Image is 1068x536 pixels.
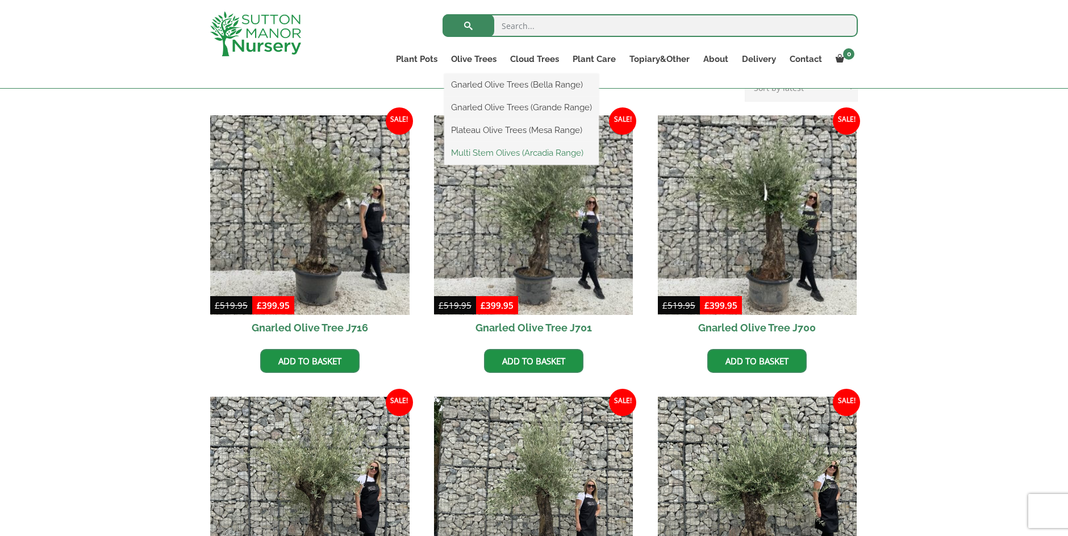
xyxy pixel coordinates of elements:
h2: Gnarled Olive Tree J700 [658,315,857,340]
img: Gnarled Olive Tree J716 [210,115,410,315]
span: £ [215,300,220,311]
bdi: 399.95 [704,300,737,311]
a: Gnarled Olive Trees (Bella Range) [444,76,599,93]
a: Plant Care [566,51,623,67]
input: Search... [443,14,858,37]
span: Sale! [386,389,413,416]
bdi: 399.95 [257,300,290,311]
a: Plateau Olive Trees (Mesa Range) [444,122,599,139]
span: Sale! [833,389,860,416]
a: Topiary&Other [623,51,696,67]
span: Sale! [609,389,636,416]
img: logo [210,11,301,56]
a: Gnarled Olive Trees (Grande Range) [444,99,599,116]
a: Delivery [735,51,783,67]
a: Multi Stem Olives (Arcadia Range) [444,144,599,161]
h2: Gnarled Olive Tree J716 [210,315,410,340]
img: Gnarled Olive Tree J701 [434,115,633,315]
a: Contact [783,51,829,67]
a: About [696,51,735,67]
span: Sale! [833,107,860,135]
a: Sale! Gnarled Olive Tree J701 [434,115,633,340]
h2: Gnarled Olive Tree J701 [434,315,633,340]
a: Sale! Gnarled Olive Tree J700 [658,115,857,340]
a: Cloud Trees [503,51,566,67]
img: Gnarled Olive Tree J700 [658,115,857,315]
bdi: 399.95 [481,300,514,311]
span: £ [662,300,667,311]
a: Add to basket: “Gnarled Olive Tree J716” [260,349,360,373]
span: Sale! [386,107,413,135]
a: 0 [829,51,858,67]
span: 0 [843,48,854,60]
bdi: 519.95 [662,300,695,311]
span: £ [439,300,444,311]
bdi: 519.95 [439,300,472,311]
span: £ [257,300,262,311]
span: £ [481,300,486,311]
span: £ [704,300,710,311]
a: Olive Trees [444,51,503,67]
span: Sale! [609,107,636,135]
a: Add to basket: “Gnarled Olive Tree J701” [484,349,583,373]
bdi: 519.95 [215,300,248,311]
a: Plant Pots [389,51,444,67]
a: Add to basket: “Gnarled Olive Tree J700” [707,349,807,373]
a: Sale! Gnarled Olive Tree J716 [210,115,410,340]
